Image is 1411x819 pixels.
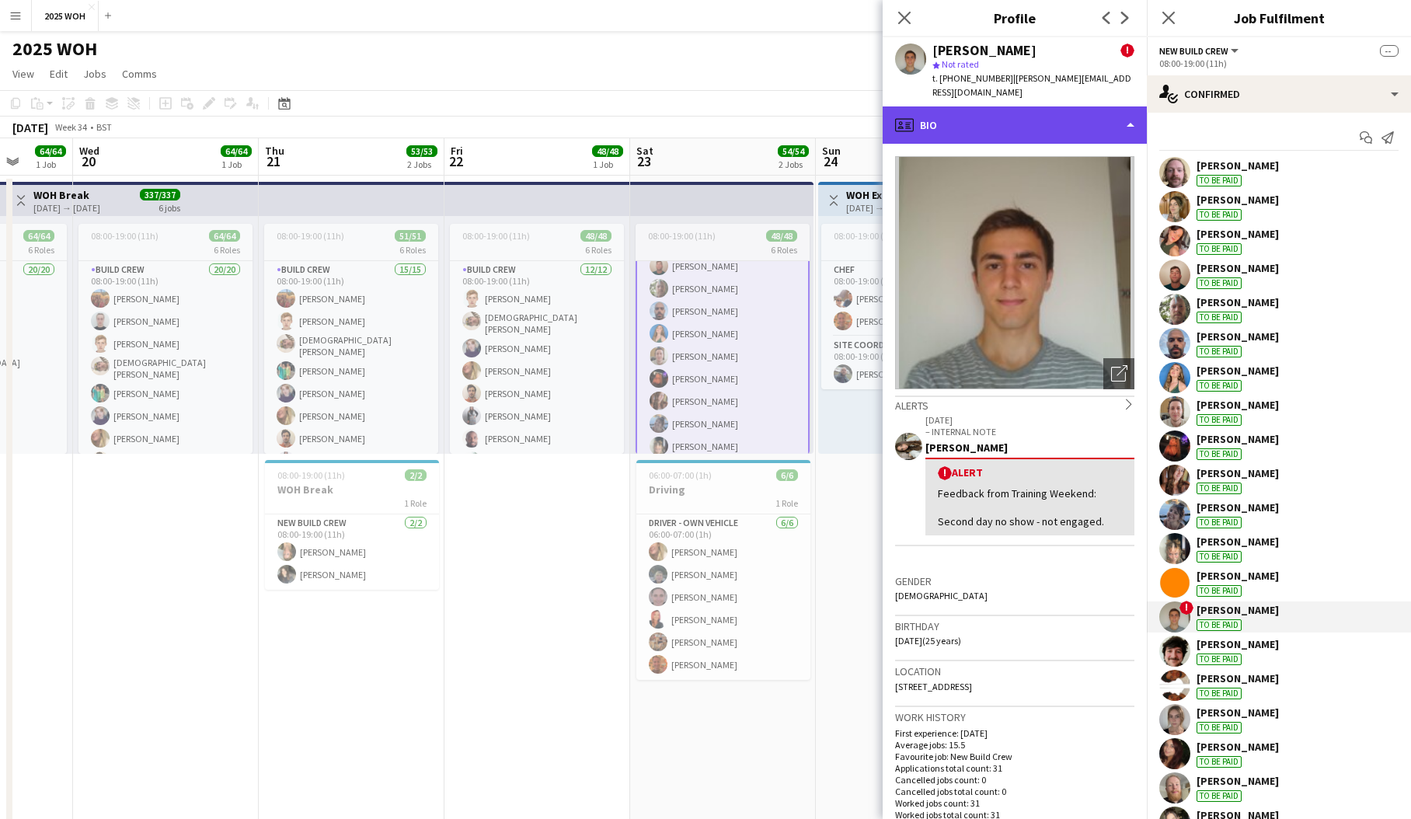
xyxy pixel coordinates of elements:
[451,144,463,158] span: Fri
[263,152,284,170] span: 21
[585,244,611,256] span: 6 Roles
[1120,44,1134,58] span: !
[821,336,995,389] app-card-role: Site Coordinator1/108:00-19:00 (11h)[PERSON_NAME]
[1197,569,1279,583] div: [PERSON_NAME]
[1197,448,1242,460] div: To be paid
[925,441,1134,455] div: [PERSON_NAME]
[221,159,251,170] div: 1 Job
[1197,312,1242,323] div: To be paid
[1197,706,1279,720] div: [PERSON_NAME]
[1197,261,1279,275] div: [PERSON_NAME]
[895,751,1134,762] p: Favourite job: New Build Crew
[12,67,34,81] span: View
[1197,790,1242,802] div: To be paid
[1197,329,1279,343] div: [PERSON_NAME]
[895,574,1134,588] h3: Gender
[405,469,427,481] span: 2/2
[264,224,438,454] app-job-card: 08:00-19:00 (11h)51/516 RolesBuild Crew15/1508:00-19:00 (11h)[PERSON_NAME][PERSON_NAME][DEMOGRAPH...
[116,64,163,84] a: Comms
[448,152,463,170] span: 22
[32,1,99,31] button: 2025 WOH
[775,497,798,509] span: 1 Role
[1197,159,1279,173] div: [PERSON_NAME]
[1159,45,1241,57] button: New Build Crew
[938,465,1122,480] div: Alert
[834,230,901,242] span: 08:00-19:00 (11h)
[1179,601,1193,615] span: !
[1197,432,1279,446] div: [PERSON_NAME]
[895,727,1134,739] p: First experience: [DATE]
[776,469,798,481] span: 6/6
[1380,45,1399,57] span: --
[1197,585,1242,597] div: To be paid
[1197,774,1279,788] div: [PERSON_NAME]
[77,152,99,170] span: 20
[593,159,622,170] div: 1 Job
[1197,398,1279,412] div: [PERSON_NAME]
[636,460,810,680] app-job-card: 06:00-07:00 (1h)6/6Driving1 RoleDriver - own vehicle6/606:00-07:00 (1h)[PERSON_NAME][PERSON_NAME]...
[44,64,74,84] a: Edit
[140,189,180,200] span: 337/337
[265,460,439,590] app-job-card: 08:00-19:00 (11h)2/2WOH Break1 RoleNew Build Crew2/208:00-19:00 (11h)[PERSON_NAME][PERSON_NAME]
[938,466,952,480] span: !
[78,224,253,454] app-job-card: 08:00-19:00 (11h)64/646 RolesBuild Crew20/2008:00-19:00 (11h)[PERSON_NAME][PERSON_NAME][PERSON_NA...
[51,121,90,133] span: Week 34
[1197,364,1279,378] div: [PERSON_NAME]
[895,664,1134,678] h3: Location
[450,261,624,566] app-card-role: Build Crew12/1208:00-19:00 (11h)[PERSON_NAME][DEMOGRAPHIC_DATA][PERSON_NAME][PERSON_NAME][PERSON_...
[636,224,810,454] app-job-card: 08:00-19:00 (11h)48/486 Roles[PERSON_NAME][PERSON_NAME][PERSON_NAME][PERSON_NAME][PERSON_NAME][PE...
[35,145,66,157] span: 64/64
[407,159,437,170] div: 2 Jobs
[634,152,653,170] span: 23
[1197,277,1242,289] div: To be paid
[78,261,253,747] app-card-role: Build Crew20/2008:00-19:00 (11h)[PERSON_NAME][PERSON_NAME][PERSON_NAME][DEMOGRAPHIC_DATA][PERSON_...
[942,58,979,70] span: Not rated
[1147,75,1411,113] div: Confirmed
[822,144,841,158] span: Sun
[1197,466,1279,480] div: [PERSON_NAME]
[1147,8,1411,28] h3: Job Fulfilment
[1197,243,1242,255] div: To be paid
[12,120,48,135] div: [DATE]
[895,774,1134,786] p: Cancelled jobs count: 0
[846,202,931,214] div: [DATE] → [DATE]
[450,224,624,454] div: 08:00-19:00 (11h)48/486 RolesBuild Crew12/1208:00-19:00 (11h)[PERSON_NAME][DEMOGRAPHIC_DATA][PERS...
[1197,346,1242,357] div: To be paid
[12,37,97,61] h1: 2025 WOH
[77,64,113,84] a: Jobs
[636,514,810,680] app-card-role: Driver - own vehicle6/606:00-07:00 (1h)[PERSON_NAME][PERSON_NAME][PERSON_NAME][PERSON_NAME][PERSO...
[895,681,972,692] span: [STREET_ADDRESS]
[895,396,1134,413] div: Alerts
[778,145,809,157] span: 54/54
[938,486,1122,529] div: Feedback from Training Weekend: Second day no show - not engaged.
[1197,671,1279,685] div: [PERSON_NAME]
[925,414,1134,426] p: [DATE]
[1197,535,1279,549] div: [PERSON_NAME]
[265,514,439,590] app-card-role: New Build Crew2/208:00-19:00 (11h)[PERSON_NAME][PERSON_NAME]
[1159,45,1228,57] span: New Build Crew
[6,64,40,84] a: View
[1197,637,1279,651] div: [PERSON_NAME]
[50,67,68,81] span: Edit
[1197,722,1242,734] div: To be paid
[83,67,106,81] span: Jobs
[1197,551,1242,563] div: To be paid
[1197,175,1242,186] div: To be paid
[895,739,1134,751] p: Average jobs: 15.5
[779,159,808,170] div: 2 Jobs
[932,44,1036,58] div: [PERSON_NAME]
[925,426,1134,437] p: – INTERNAL NOTE
[895,635,961,646] span: [DATE] (25 years)
[1103,358,1134,389] div: Open photos pop-in
[1197,209,1242,221] div: To be paid
[28,244,54,256] span: 6 Roles
[895,156,1134,389] img: Crew avatar or photo
[895,619,1134,633] h3: Birthday
[399,244,426,256] span: 6 Roles
[404,497,427,509] span: 1 Role
[265,483,439,497] h3: WOH Break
